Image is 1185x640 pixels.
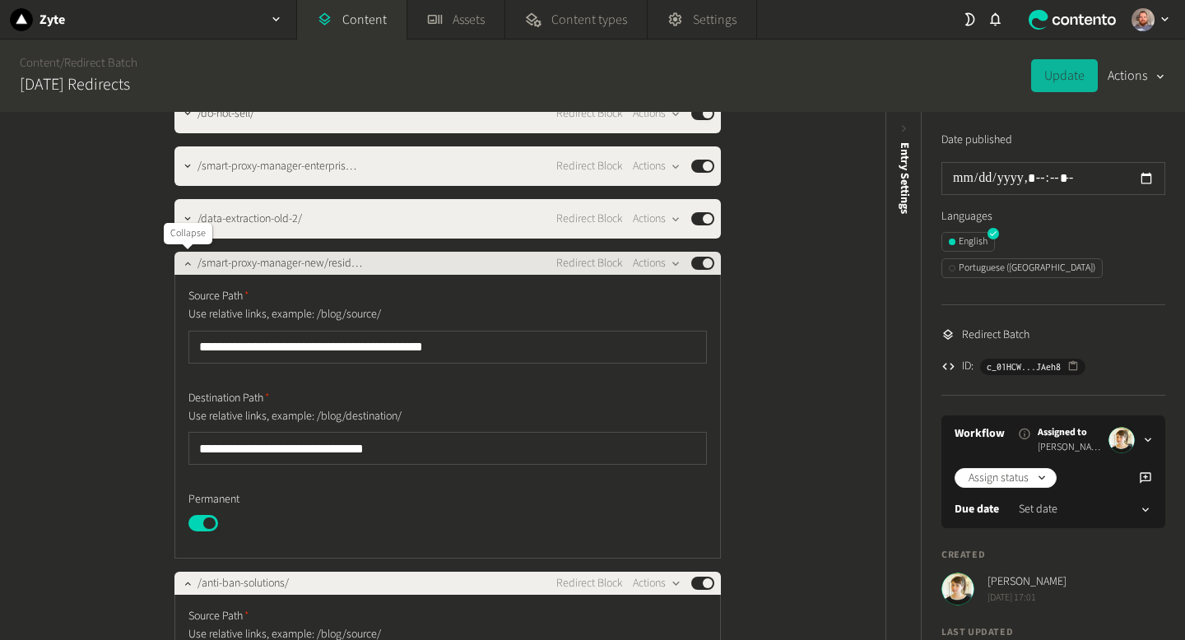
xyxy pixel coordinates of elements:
span: [PERSON_NAME] [1038,440,1102,455]
span: Permanent [188,491,239,508]
div: English [949,234,987,249]
span: Redirect Block [556,575,623,592]
button: Actions [633,104,681,123]
button: Actions [1108,59,1165,92]
span: ID: [962,358,974,375]
span: /do-not-sell/ [197,105,254,123]
p: Use relative links, example: /blog/destination/ [188,407,563,425]
span: /anti-ban-solutions/ [197,575,289,592]
span: Redirect Batch [962,327,1029,344]
button: Actions [633,156,681,176]
span: Entry Settings [896,142,913,214]
h4: Last updated [941,625,1165,640]
h2: [DATE] Redirects [20,72,130,97]
span: Assigned to [1038,425,1102,440]
label: Date published [941,132,1012,149]
h4: Created [941,548,1165,563]
span: Settings [693,10,737,30]
img: Linda Giuliano [941,573,974,605]
span: /data-extraction-old-2/ [197,211,302,228]
div: Collapse [164,223,212,244]
span: Redirect Block [556,105,623,123]
span: Assign status [969,470,1029,487]
span: Set date [1019,501,1057,518]
button: Actions [633,253,681,273]
button: Actions [633,573,681,593]
img: Zyte [10,8,33,31]
button: Assign status [955,468,1057,488]
img: Erik Galiana Farell [1132,8,1155,31]
a: Workflow [955,425,1005,443]
span: /smart-proxy-manager-new/resid… [197,255,362,272]
button: Actions [633,209,681,229]
span: Content types [551,10,627,30]
span: Redirect Block [556,255,623,272]
button: Update [1031,59,1098,92]
span: c_01HCW...JAeh8 [987,359,1061,374]
p: Use relative links, example: /blog/source/ [188,305,563,323]
a: Content [20,54,60,72]
span: / [60,54,64,72]
span: Destination Path [188,390,270,407]
label: Due date [955,501,999,518]
span: Source Path [188,608,249,625]
button: English [941,232,995,252]
img: Linda Giuliano [1108,427,1135,453]
span: Redirect Block [556,158,623,175]
button: Portuguese ([GEOGRAPHIC_DATA]) [941,258,1103,278]
h2: Zyte [39,10,65,30]
div: Portuguese ([GEOGRAPHIC_DATA]) [949,261,1095,276]
a: Redirect Batch [64,54,137,72]
button: c_01HCW...JAeh8 [980,359,1085,375]
span: [PERSON_NAME] [987,573,1066,591]
span: /smart-proxy-manager-enterpris… [197,158,356,175]
span: Source Path [188,288,249,305]
label: Languages [941,208,1165,225]
span: Redirect Block [556,211,623,228]
span: [DATE] 17:01 [987,591,1066,605]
